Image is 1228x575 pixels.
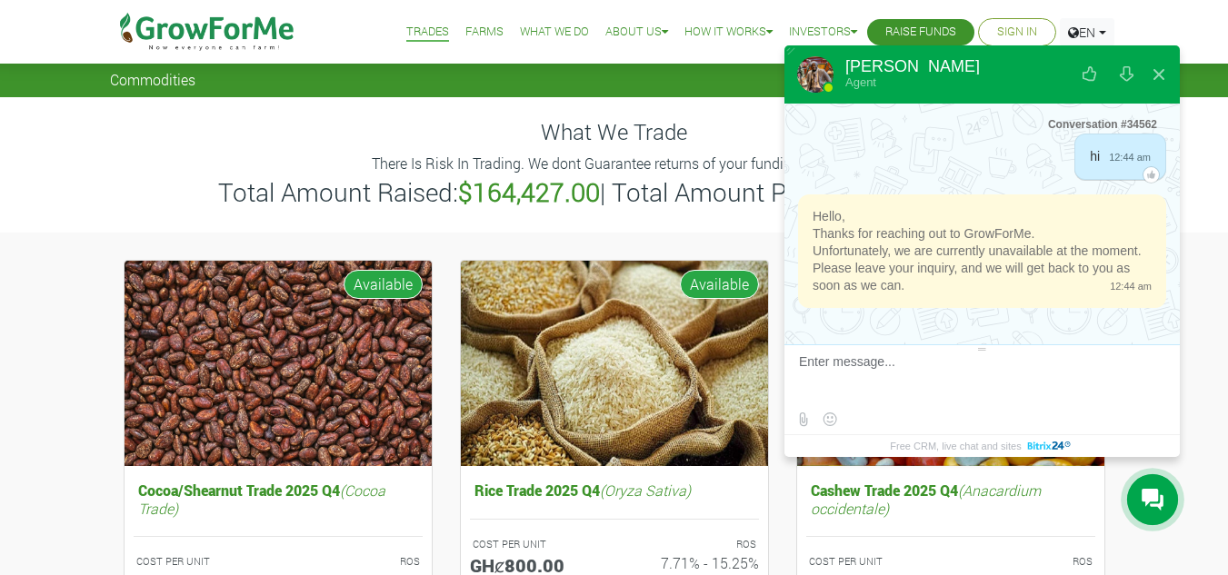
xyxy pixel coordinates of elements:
div: [PERSON_NAME] [845,58,980,74]
button: Download conversation history [1110,53,1143,96]
a: Trades [406,23,449,42]
label: Send file [792,408,814,431]
span: 12:44 am [1101,277,1152,294]
h5: Cocoa/Shearnut Trade 2025 Q4 [134,477,423,520]
a: Raise Funds [885,23,956,42]
p: COST PER UNIT [473,537,598,552]
span: 12:44 am [1100,148,1151,165]
span: Available [680,270,759,299]
span: Free CRM, live chat and sites [890,435,1021,456]
button: Close widget [1143,53,1175,96]
a: Investors [789,23,857,42]
span: Commodities [110,71,195,88]
p: COST PER UNIT [136,554,262,570]
i: (Oryza Sativa) [600,481,691,500]
span: Hello, Thanks for reaching out to GrowForMe. Unfortunately, we are currently unavailable at the m... [813,209,1142,292]
div: Agent [845,74,980,90]
a: Free CRM, live chat and sites [890,435,1073,456]
a: How it Works [684,23,773,42]
b: $164,427.00 [458,175,600,209]
i: (Anacardium occidentale) [811,481,1041,517]
a: What We Do [520,23,589,42]
h4: What We Trade [110,119,1119,145]
h3: Total Amount Raised: | Total Amount Paid out: [113,177,1116,208]
button: Rate our service [1073,53,1106,96]
p: ROS [967,554,1093,570]
img: growforme image [125,261,432,467]
p: ROS [631,537,756,552]
h6: 7.71% - 15.25% [628,554,759,571]
span: hi [1090,149,1100,164]
a: Farms [465,23,504,42]
a: Sign In [997,23,1037,42]
h5: Rice Trade 2025 Q4 [470,477,759,503]
p: ROS [295,554,420,570]
h5: Cashew Trade 2025 Q4 [806,477,1095,520]
span: Available [344,270,423,299]
a: EN [1060,18,1114,46]
p: There Is Risk In Trading. We dont Guarantee returns of your funding or profit. [113,153,1116,174]
p: COST PER UNIT [809,554,934,570]
img: growforme image [461,261,768,467]
button: Select emoticon [818,408,841,431]
i: (Cocoa Trade) [138,481,385,517]
a: About Us [605,23,668,42]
